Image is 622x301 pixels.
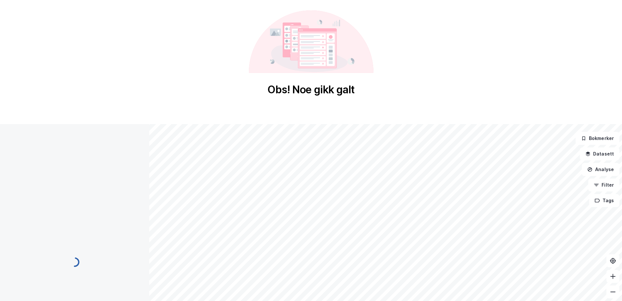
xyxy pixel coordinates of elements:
button: Datasett [580,147,619,160]
div: Kontrollprogram for chat [590,270,622,301]
button: Filter [588,179,619,191]
img: spinner.a6d8c91a73a9ac5275cf975e30b51cfb.svg [69,257,80,267]
button: Analyse [582,163,619,176]
div: Obs! Noe gikk galt [267,83,355,96]
button: Tags [589,194,619,207]
button: Bokmerker [576,132,619,145]
iframe: Chat Widget [590,270,622,301]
